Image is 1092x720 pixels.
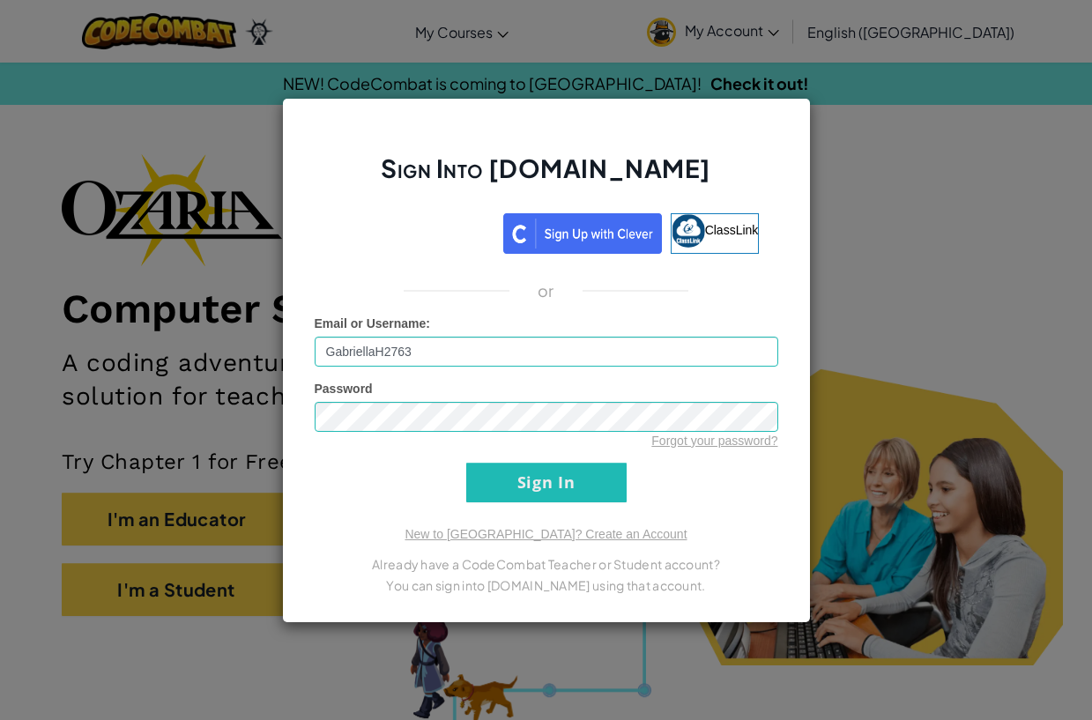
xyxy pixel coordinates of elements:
span: Password [315,382,373,396]
p: Already have a CodeCombat Teacher or Student account? [315,553,778,575]
span: Email or Username [315,316,427,330]
img: classlink-logo-small.png [672,214,705,248]
img: clever_sso_button@2x.png [503,213,662,254]
p: or [538,280,554,301]
p: You can sign into [DOMAIN_NAME] using that account. [315,575,778,596]
span: ClassLink [705,222,759,236]
h2: Sign Into [DOMAIN_NAME] [315,152,778,203]
a: New to [GEOGRAPHIC_DATA]? Create an Account [405,527,687,541]
iframe: Sign in with Google Button [324,212,503,250]
a: Forgot your password? [651,434,777,448]
label: : [315,315,431,332]
input: Sign In [466,463,627,502]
